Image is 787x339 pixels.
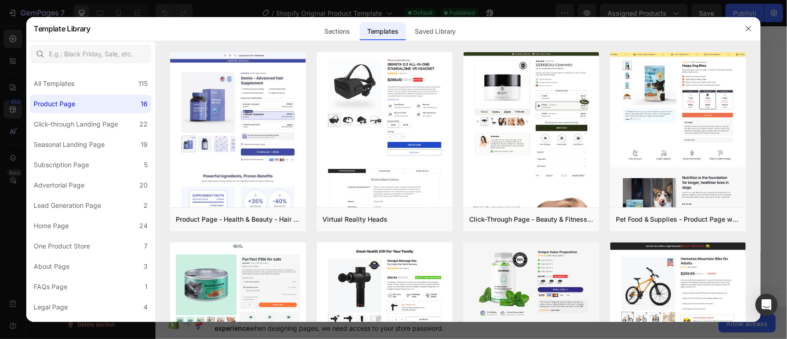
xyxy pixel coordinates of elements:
[317,22,357,41] div: Sections
[34,322,75,333] div: Contact Page
[34,302,68,313] div: Legal Page
[34,261,70,272] div: About Page
[350,163,418,171] span: then drag & drop elements
[34,139,105,150] div: Seasonal Landing Page
[143,322,148,333] div: 2
[756,294,778,316] div: Open Intercom Messenger
[143,261,148,272] div: 3
[469,214,594,225] div: Click-Through Page - Beauty & Fitness - Cosmetic
[34,180,84,191] div: Advertorial Page
[139,119,148,130] div: 22
[294,130,338,140] span: Add section
[34,98,75,109] div: Product Page
[34,200,101,211] div: Lead Generation Page
[34,281,67,292] div: FAQs Page
[34,119,118,130] div: Click-through Landing Page
[144,241,148,252] div: 7
[34,78,74,89] div: All Templates
[616,214,740,225] div: Pet Food & Supplies - Product Page with Bundle
[144,159,148,170] div: 5
[360,22,405,41] div: Templates
[139,220,148,231] div: 24
[141,139,148,150] div: 19
[141,98,148,109] div: 16
[212,163,275,171] span: inspired by CRO experts
[176,214,300,225] div: Product Page - Health & Beauty - Hair Supplement
[288,163,337,171] span: from URL or image
[138,78,148,89] div: 115
[34,159,89,170] div: Subscription Page
[145,281,148,292] div: 1
[143,200,148,211] div: 2
[30,45,151,63] input: E.g.: Black Friday, Sale, etc.
[34,241,90,252] div: One Product Store
[139,180,148,191] div: 20
[143,302,148,313] div: 4
[408,22,464,41] div: Saved Library
[34,17,90,41] h2: Template Library
[272,38,375,49] span: Shopify section: product-information
[473,24,574,32] div: Shopify section: product-information
[357,151,413,161] div: Add blank section
[322,214,388,225] div: Virtual Reality Heads
[34,220,69,231] div: Home Page
[289,151,338,161] div: Generate layout
[262,87,384,98] span: Shopify section: product-recommendations
[217,151,273,161] div: Choose templates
